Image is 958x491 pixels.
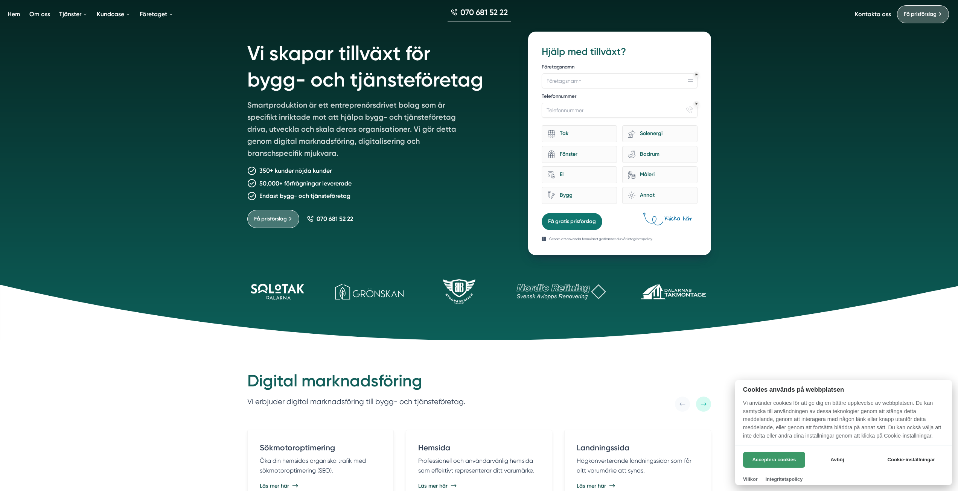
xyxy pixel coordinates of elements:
a: Integritetspolicy [765,476,803,482]
button: Avböj [807,452,867,468]
h2: Cookies används på webbplatsen [735,386,952,393]
button: Cookie-inställningar [878,452,944,468]
button: Acceptera cookies [743,452,805,468]
a: Villkor [743,476,758,482]
p: Vi använder cookies för att ge dig en bättre upplevelse av webbplatsen. Du kan samtycka till anvä... [735,399,952,445]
